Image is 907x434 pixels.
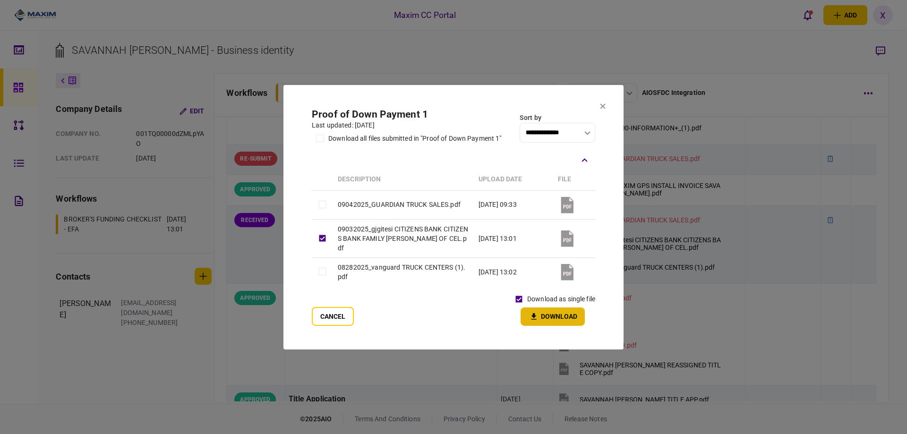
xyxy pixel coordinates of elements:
td: [DATE] 13:01 [474,219,553,257]
button: Cancel [312,307,354,326]
td: 09042025_GUARDIAN TRUCK SALES.pdf [333,190,474,219]
label: download as single file [527,294,595,304]
div: download all files submitted in "Proof of Down Payment 1" [328,133,502,143]
th: upload date [474,168,553,190]
th: file [553,168,595,190]
h2: Proof of Down Payment 1 [312,108,502,120]
td: 08282025_vanguard TRUCK CENTERS (1).pdf [333,257,474,286]
td: 09032025_gjgitesi CITIZENS BANK CITIZENS BANK FAMILY [PERSON_NAME] OF CEL.pdf [333,219,474,257]
div: Sort by [520,112,595,122]
div: last updated: [DATE] [312,120,502,130]
button: Download [521,307,585,326]
td: [DATE] 13:02 [474,257,553,286]
th: Description [333,168,474,190]
td: [DATE] 09:33 [474,190,553,219]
